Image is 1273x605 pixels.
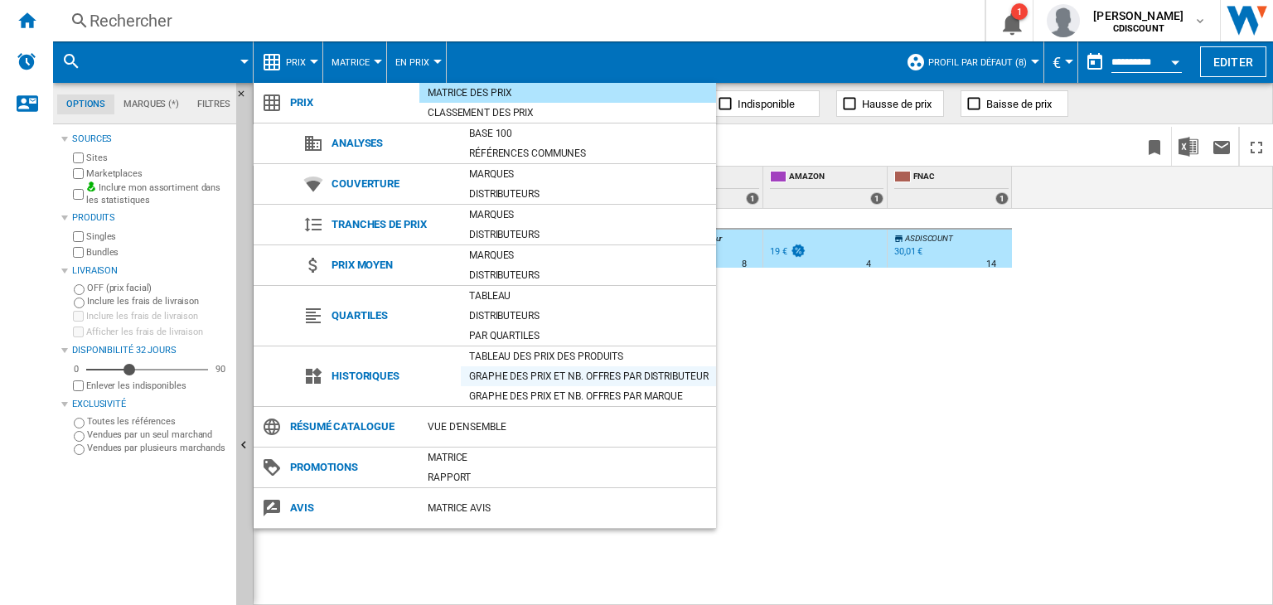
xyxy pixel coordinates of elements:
div: Graphe des prix et nb. offres par distributeur [461,368,716,385]
div: Marques [461,247,716,264]
div: Rapport [419,469,716,486]
div: Tableau des prix des produits [461,348,716,365]
span: Historiques [323,365,461,388]
div: Références communes [461,145,716,162]
span: Avis [282,496,419,520]
div: Base 100 [461,125,716,142]
div: Distributeurs [461,307,716,324]
span: Quartiles [323,304,461,327]
span: Analyses [323,132,461,155]
div: Par quartiles [461,327,716,344]
div: Matrice AVIS [419,500,716,516]
div: Marques [461,206,716,223]
div: Marques [461,166,716,182]
span: Prix moyen [323,254,461,277]
span: Promotions [282,456,419,479]
div: Graphe des prix et nb. offres par marque [461,388,716,404]
div: Matrice [419,449,716,466]
span: Prix [282,91,419,114]
div: Distributeurs [461,267,716,283]
span: Résumé catalogue [282,415,419,438]
div: Classement des prix [419,104,716,121]
div: Distributeurs [461,186,716,202]
div: Tableau [461,288,716,304]
div: Distributeurs [461,226,716,243]
span: Tranches de prix [323,213,461,236]
div: Matrice des prix [419,85,716,101]
span: Couverture [323,172,461,196]
div: Vue d'ensemble [419,419,716,435]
